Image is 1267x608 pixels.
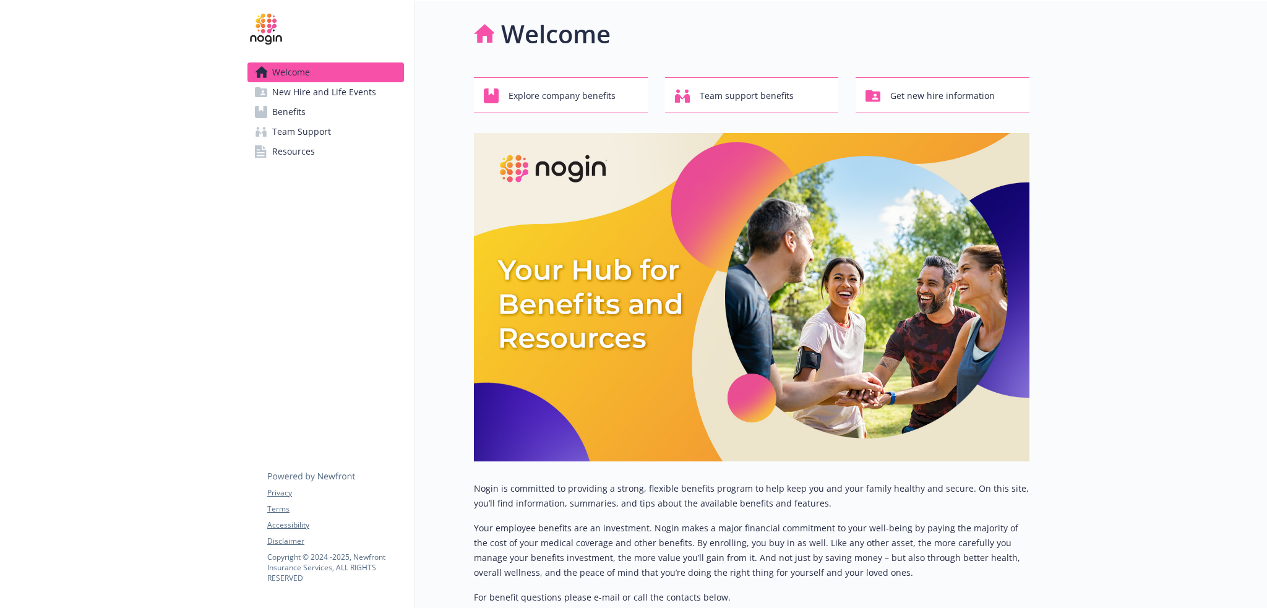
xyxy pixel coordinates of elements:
[247,122,404,142] a: Team Support
[665,77,839,113] button: Team support benefits
[272,122,331,142] span: Team Support
[474,590,1029,605] p: For benefit questions please e-mail or call the contacts below.
[474,521,1029,580] p: Your employee benefits are an investment. Nogin makes a major financial commitment to your well-b...
[474,133,1029,461] img: overview page banner
[509,84,616,108] span: Explore company benefits
[267,487,403,499] a: Privacy
[700,84,794,108] span: Team support benefits
[267,536,403,547] a: Disclaimer
[890,84,995,108] span: Get new hire information
[267,520,403,531] a: Accessibility
[272,62,310,82] span: Welcome
[474,481,1029,511] p: Nogin is committed to providing a strong, flexible benefits program to help keep you and your fam...
[272,102,306,122] span: Benefits
[247,142,404,161] a: Resources
[856,77,1029,113] button: Get new hire information
[247,102,404,122] a: Benefits
[267,503,403,515] a: Terms
[272,82,376,102] span: New Hire and Life Events
[501,15,611,53] h1: Welcome
[272,142,315,161] span: Resources
[474,77,648,113] button: Explore company benefits
[247,82,404,102] a: New Hire and Life Events
[247,62,404,82] a: Welcome
[267,552,403,583] p: Copyright © 2024 - 2025 , Newfront Insurance Services, ALL RIGHTS RESERVED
